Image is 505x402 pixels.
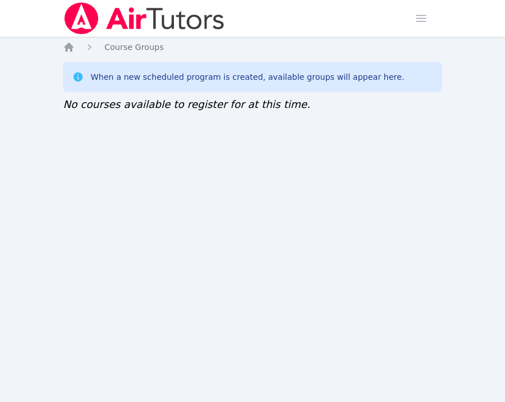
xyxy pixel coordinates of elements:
[63,98,310,110] span: No courses available to register for at this time.
[63,2,226,34] img: Air Tutors
[104,41,164,53] a: Course Groups
[63,41,442,53] nav: Breadcrumb
[104,42,164,52] span: Course Groups
[91,71,405,83] div: When a new scheduled program is created, available groups will appear here.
